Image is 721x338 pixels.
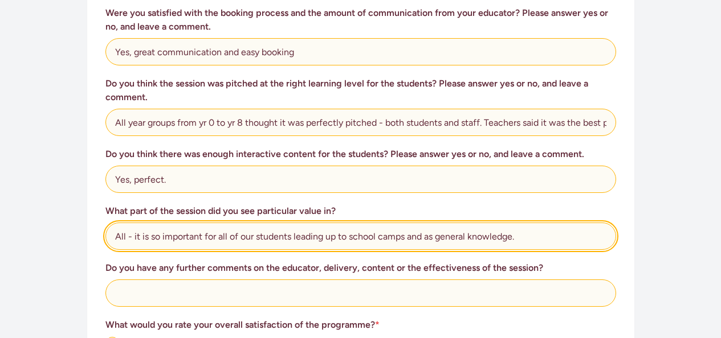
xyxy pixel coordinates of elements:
[105,204,616,218] h3: What part of the session did you see particular value in?
[105,147,616,161] h3: Do you think there was enough interactive content for the students? Please answer yes or no, and ...
[105,318,616,332] h3: What would you rate your overall satisfaction of the programme?
[105,77,616,104] h3: Do you think the session was pitched at the right learning level for the students? Please answer ...
[105,261,616,275] h3: Do you have any further comments on the educator, delivery, content or the effectiveness of the s...
[105,6,616,34] h3: Were you satisfied with the booking process and the amount of communication from your educator? P...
